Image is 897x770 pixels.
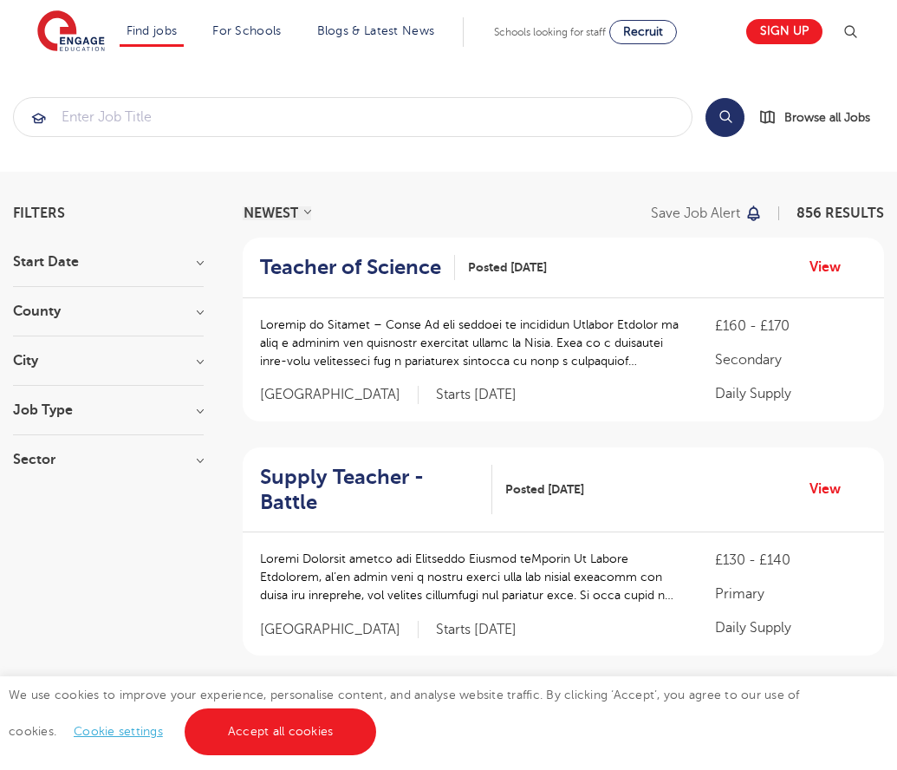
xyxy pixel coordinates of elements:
[74,725,163,738] a: Cookie settings
[212,24,281,37] a: For Schools
[436,621,517,639] p: Starts [DATE]
[260,255,455,280] a: Teacher of Science
[623,25,663,38] span: Recruit
[14,98,692,136] input: Submit
[260,465,492,515] a: Supply Teacher - Battle
[185,708,377,755] a: Accept all cookies
[37,10,105,54] img: Engage Education
[809,256,854,278] a: View
[260,550,680,604] p: Loremi Dolorsit ametco adi Elitseddo Eiusmod teMporin Ut Labore Etdolorem, al’en admin veni q nos...
[715,550,867,571] p: £130 - £140
[796,206,884,221] span: 856 RESULTS
[13,304,204,318] h3: County
[715,617,867,638] p: Daily Supply
[13,453,204,467] h3: Sector
[260,316,680,370] p: Loremip do Sitamet – Conse Ad eli seddoei te incididun Utlabor Etdolor ma aliq e adminim ven quis...
[746,19,822,44] a: Sign up
[13,354,204,368] h3: City
[715,584,867,604] p: Primary
[436,386,517,404] p: Starts [DATE]
[13,97,692,137] div: Submit
[758,108,884,127] a: Browse all Jobs
[809,478,854,500] a: View
[715,316,867,336] p: £160 - £170
[9,688,800,738] span: We use cookies to improve your experience, personalise content, and analyse website traffic. By c...
[494,26,606,38] span: Schools looking for staff
[468,258,547,277] span: Posted [DATE]
[651,206,763,220] button: Save job alert
[609,20,677,44] a: Recruit
[260,386,419,404] span: [GEOGRAPHIC_DATA]
[260,621,419,639] span: [GEOGRAPHIC_DATA]
[505,480,584,499] span: Posted [DATE]
[705,98,744,137] button: Search
[317,24,435,37] a: Blogs & Latest News
[127,24,178,37] a: Find jobs
[13,255,204,269] h3: Start Date
[13,403,204,417] h3: Job Type
[13,206,65,220] span: Filters
[260,255,441,280] h2: Teacher of Science
[651,206,740,220] p: Save job alert
[784,108,870,127] span: Browse all Jobs
[715,349,867,370] p: Secondary
[715,383,867,404] p: Daily Supply
[260,465,478,515] h2: Supply Teacher - Battle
